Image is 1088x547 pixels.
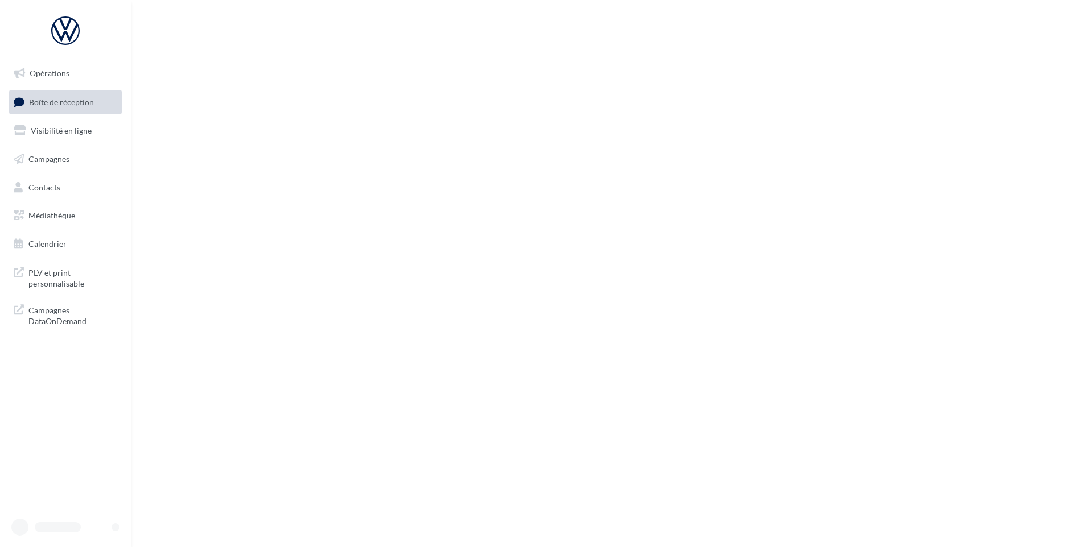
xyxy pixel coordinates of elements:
[7,298,124,331] a: Campagnes DataOnDemand
[28,239,67,248] span: Calendrier
[7,260,124,294] a: PLV et print personnalisable
[29,97,94,106] span: Boîte de réception
[7,119,124,143] a: Visibilité en ligne
[28,265,117,289] span: PLV et print personnalisable
[7,176,124,200] a: Contacts
[28,210,75,220] span: Médiathèque
[7,61,124,85] a: Opérations
[28,302,117,327] span: Campagnes DataOnDemand
[7,90,124,114] a: Boîte de réception
[28,154,69,164] span: Campagnes
[28,182,60,192] span: Contacts
[7,232,124,256] a: Calendrier
[31,126,92,135] span: Visibilité en ligne
[7,204,124,227] a: Médiathèque
[7,147,124,171] a: Campagnes
[30,68,69,78] span: Opérations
